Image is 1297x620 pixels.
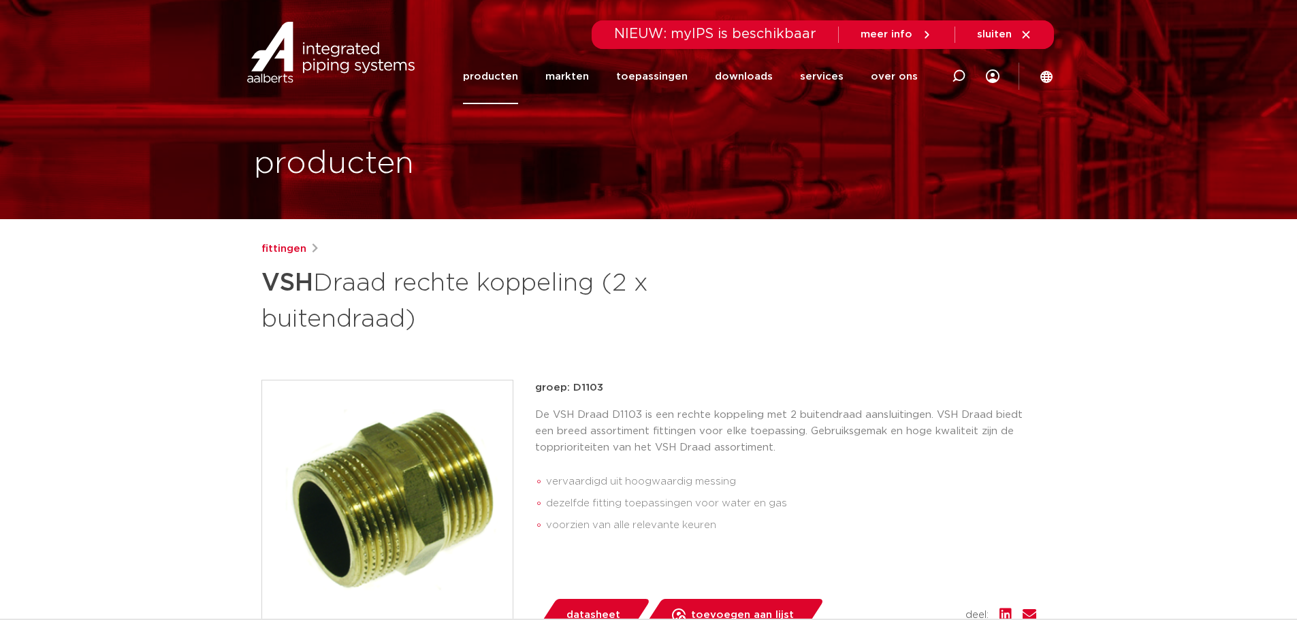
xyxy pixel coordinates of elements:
[545,49,589,104] a: markten
[861,29,912,39] span: meer info
[463,49,918,104] nav: Menu
[800,49,844,104] a: services
[977,29,1012,39] span: sluiten
[546,515,1036,536] li: voorzien van alle relevante keuren
[986,49,999,104] div: my IPS
[977,29,1032,41] a: sluiten
[261,271,313,295] strong: VSH
[871,49,918,104] a: over ons
[546,493,1036,515] li: dezelfde fitting toepassingen voor water en gas
[614,27,816,41] span: NIEUW: myIPS is beschikbaar
[463,49,518,104] a: producten
[535,380,1036,396] p: groep: D1103
[715,49,773,104] a: downloads
[535,407,1036,456] p: De VSH Draad D1103 is een rechte koppeling met 2 buitendraad aansluitingen. VSH Draad biedt een b...
[261,241,306,257] a: fittingen
[546,471,1036,493] li: vervaardigd uit hoogwaardig messing
[261,263,773,336] h1: Draad rechte koppeling (2 x buitendraad)
[861,29,933,41] a: meer info
[616,49,688,104] a: toepassingen
[254,142,414,186] h1: producten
